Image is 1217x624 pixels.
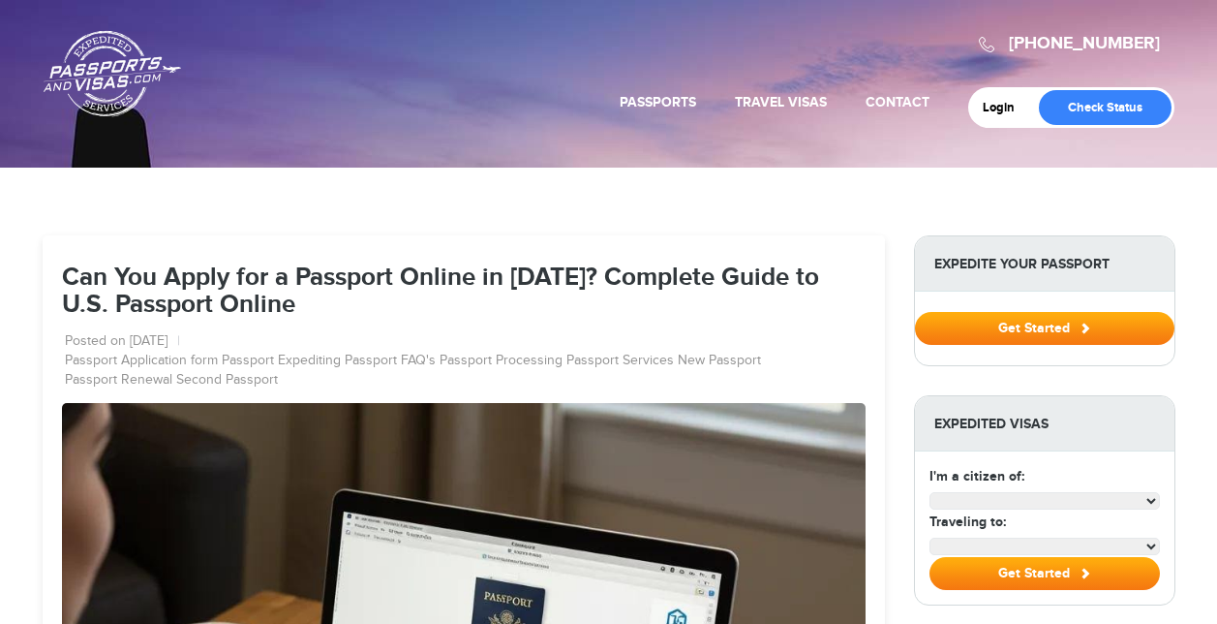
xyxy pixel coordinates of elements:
[735,94,827,110] a: Travel Visas
[65,371,172,390] a: Passport Renewal
[929,557,1160,590] button: Get Started
[915,396,1174,452] strong: Expedited Visas
[345,352,436,371] a: Passport FAQ's
[1039,90,1171,125] a: Check Status
[65,332,180,352] li: Posted on [DATE]
[1009,33,1160,54] a: [PHONE_NUMBER]
[915,312,1174,345] button: Get Started
[62,265,866,320] h1: Can You Apply for a Passport Online in [DATE]? Complete Guide to U.S. Passport Online
[222,352,341,371] a: Passport Expediting
[65,352,218,371] a: Passport Application form
[620,94,696,110] a: Passports
[915,320,1174,335] a: Get Started
[866,94,929,110] a: Contact
[929,512,1006,532] label: Traveling to:
[566,352,674,371] a: Passport Services
[176,371,278,390] a: Second Passport
[983,100,1028,115] a: Login
[44,30,181,117] a: Passports & [DOMAIN_NAME]
[440,352,563,371] a: Passport Processing
[915,236,1174,292] strong: Expedite Your Passport
[929,466,1024,486] label: I'm a citizen of:
[678,352,761,371] a: New Passport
